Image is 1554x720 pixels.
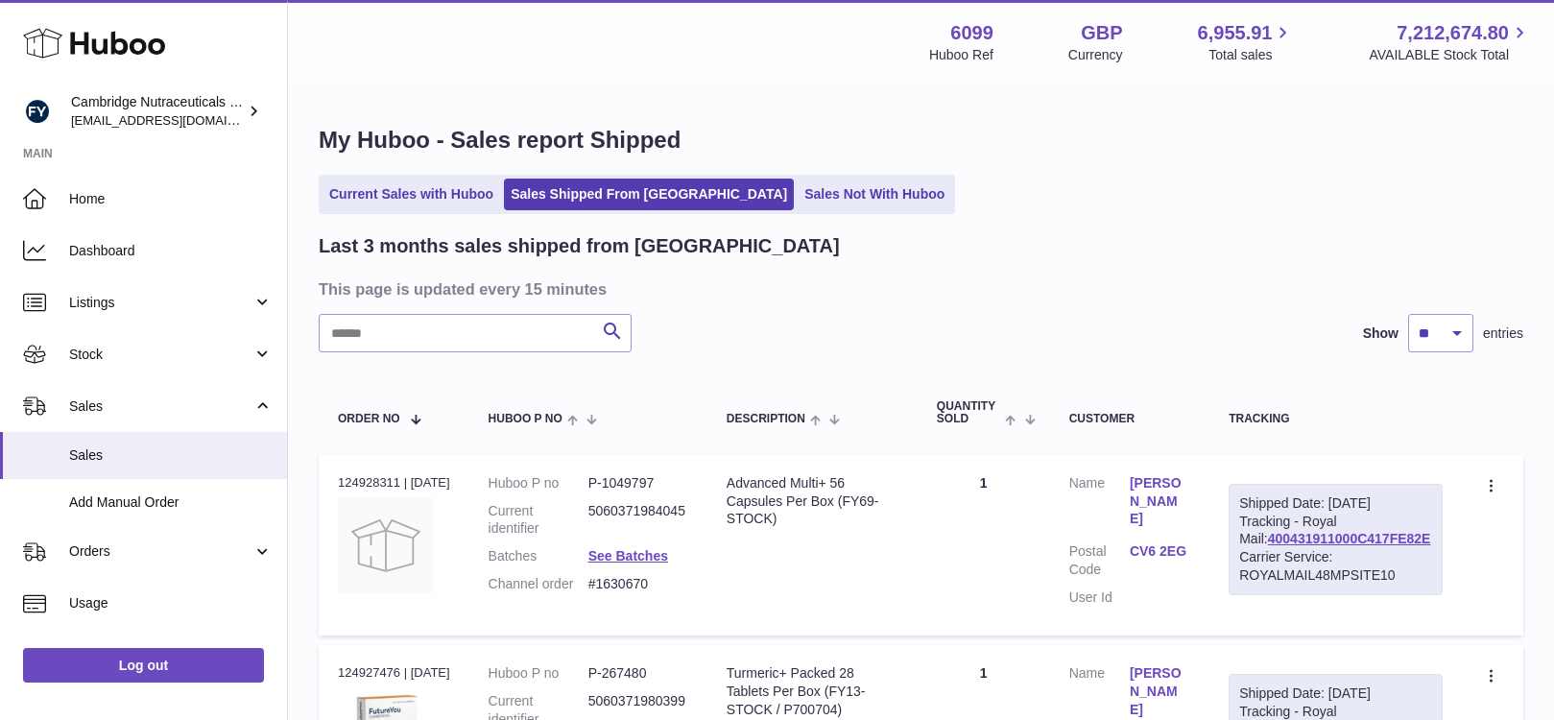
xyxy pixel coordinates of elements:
[1198,20,1295,64] a: 6,955.91 Total sales
[69,594,273,612] span: Usage
[504,179,794,210] a: Sales Shipped From [GEOGRAPHIC_DATA]
[69,542,252,561] span: Orders
[489,502,588,539] dt: Current identifier
[588,575,688,593] dd: #1630670
[319,125,1523,156] h1: My Huboo - Sales report Shipped
[1229,484,1443,595] div: Tracking - Royal Mail:
[71,112,282,128] span: [EMAIL_ADDRESS][DOMAIN_NAME]
[23,97,52,126] img: huboo@camnutra.com
[950,20,993,46] strong: 6099
[588,548,668,564] a: See Batches
[489,474,588,492] dt: Huboo P no
[1130,474,1190,529] a: [PERSON_NAME]
[1130,664,1190,719] a: [PERSON_NAME]
[798,179,951,210] a: Sales Not With Huboo
[69,190,273,208] span: Home
[1069,474,1130,534] dt: Name
[918,455,1050,636] td: 1
[929,46,993,64] div: Huboo Ref
[727,474,898,529] div: Advanced Multi+ 56 Capsules Per Box (FY69-STOCK)
[1239,494,1432,513] div: Shipped Date: [DATE]
[1369,46,1531,64] span: AVAILABLE Stock Total
[1130,542,1190,561] a: CV6 2EG
[1239,548,1432,585] div: Carrier Service: ROYALMAIL48MPSITE10
[1397,20,1509,46] span: 7,212,674.80
[1068,46,1123,64] div: Currency
[69,242,273,260] span: Dashboard
[1229,413,1443,425] div: Tracking
[69,446,273,465] span: Sales
[69,294,252,312] span: Listings
[1239,684,1432,703] div: Shipped Date: [DATE]
[319,278,1518,300] h3: This page is updated every 15 minutes
[489,575,588,593] dt: Channel order
[1208,46,1294,64] span: Total sales
[338,474,450,492] div: 124928311 | [DATE]
[338,497,434,593] img: no-photo.jpg
[1363,324,1399,343] label: Show
[588,664,688,683] dd: P-267480
[323,179,500,210] a: Current Sales with Huboo
[588,502,688,539] dd: 5060371984045
[727,413,805,425] span: Description
[588,474,688,492] dd: P-1049797
[1483,324,1523,343] span: entries
[489,413,562,425] span: Huboo P no
[937,400,1000,425] span: Quantity Sold
[69,493,273,512] span: Add Manual Order
[1268,531,1431,546] a: 400431911000C417FE82E
[1369,20,1531,64] a: 7,212,674.80 AVAILABLE Stock Total
[1069,542,1130,579] dt: Postal Code
[727,664,898,719] div: Turmeric+ Packed 28 Tablets Per Box (FY13-STOCK / P700704)
[1069,588,1130,607] dt: User Id
[1081,20,1122,46] strong: GBP
[69,397,252,416] span: Sales
[319,233,840,259] h2: Last 3 months sales shipped from [GEOGRAPHIC_DATA]
[23,648,264,683] a: Log out
[1198,20,1273,46] span: 6,955.91
[489,664,588,683] dt: Huboo P no
[338,664,450,682] div: 124927476 | [DATE]
[71,93,244,130] div: Cambridge Nutraceuticals Ltd
[1069,413,1191,425] div: Customer
[69,346,252,364] span: Stock
[338,413,400,425] span: Order No
[489,547,588,565] dt: Batches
